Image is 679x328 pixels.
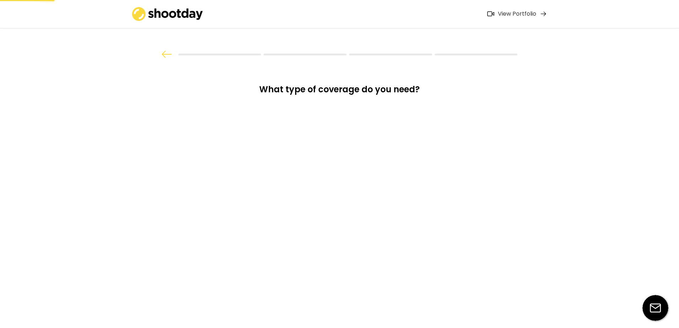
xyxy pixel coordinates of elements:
div: What type of coverage do you need? [243,84,436,100]
img: email-icon%20%281%29.svg [642,295,668,321]
div: View Portfolio [498,10,536,18]
img: shootday_logo.png [132,7,203,21]
img: arrow%20back.svg [162,51,172,58]
img: Icon%20feather-video%402x.png [487,11,494,16]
